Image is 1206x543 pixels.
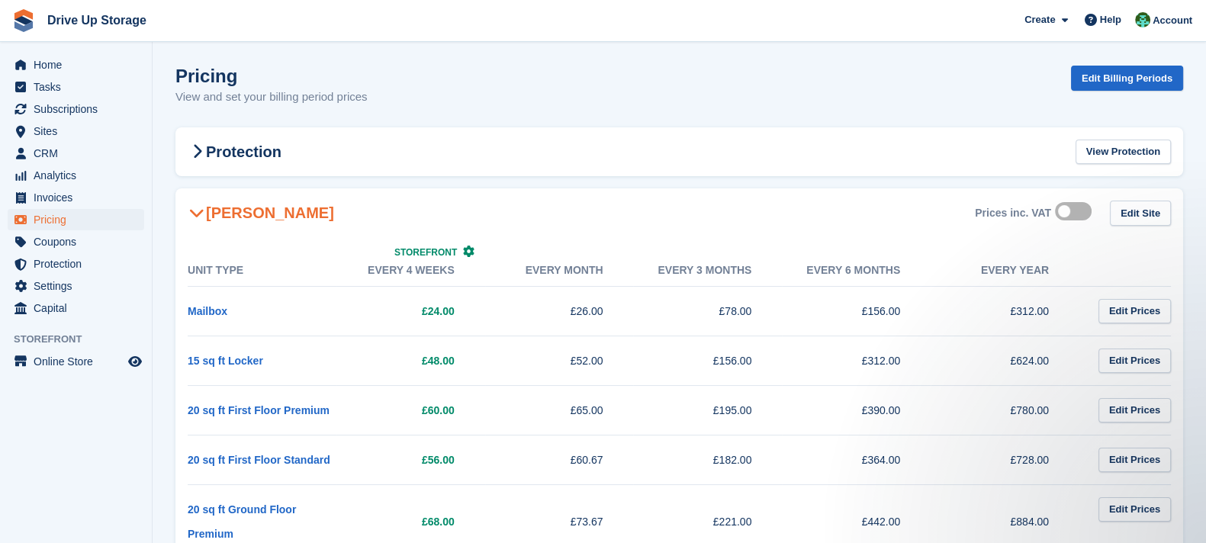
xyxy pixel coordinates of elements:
td: £60.00 [336,385,485,435]
td: £48.00 [336,336,485,385]
span: Capital [34,297,125,319]
td: £624.00 [931,336,1079,385]
td: £60.67 [485,435,634,484]
td: £65.00 [485,385,634,435]
a: Edit Prices [1098,299,1171,324]
a: menu [8,187,144,208]
span: Coupons [34,231,125,252]
td: £78.00 [633,286,782,336]
span: Help [1100,12,1121,27]
a: menu [8,253,144,275]
td: £364.00 [782,435,931,484]
a: Edit Billing Periods [1071,66,1183,91]
a: menu [8,165,144,186]
a: Edit Prices [1098,448,1171,473]
td: £56.00 [336,435,485,484]
span: Tasks [34,76,125,98]
span: Pricing [34,209,125,230]
a: Edit Site [1110,201,1171,226]
a: menu [8,351,144,372]
td: £156.00 [782,286,931,336]
p: View and set your billing period prices [175,88,368,106]
td: £156.00 [633,336,782,385]
span: Create [1024,12,1055,27]
h1: Pricing [175,66,368,86]
a: menu [8,275,144,297]
span: Protection [34,253,125,275]
span: Storefront [394,247,457,258]
a: 20 sq ft First Floor Standard [188,454,330,466]
a: 20 sq ft First Floor Premium [188,404,330,416]
th: Every 6 months [782,255,931,287]
h2: [PERSON_NAME] [188,204,334,222]
td: £182.00 [633,435,782,484]
span: Home [34,54,125,76]
td: £312.00 [782,336,931,385]
h2: Protection [188,143,281,161]
th: Every month [485,255,634,287]
th: Every 4 weeks [336,255,485,287]
td: £24.00 [336,286,485,336]
td: £390.00 [782,385,931,435]
a: Storefront [394,247,474,258]
span: Storefront [14,332,152,347]
span: Invoices [34,187,125,208]
span: Online Store [34,351,125,372]
div: Prices inc. VAT [975,207,1051,220]
span: Analytics [34,165,125,186]
a: 20 sq ft Ground Floor Premium [188,503,296,540]
a: menu [8,231,144,252]
img: Camille [1135,12,1150,27]
a: Edit Prices [1098,398,1171,423]
a: Edit Prices [1098,497,1171,522]
th: Every year [931,255,1079,287]
a: View Protection [1076,140,1171,165]
td: £312.00 [931,286,1079,336]
a: menu [8,54,144,76]
span: Subscriptions [34,98,125,120]
a: menu [8,297,144,319]
td: £728.00 [931,435,1079,484]
th: Unit Type [188,255,336,287]
a: menu [8,76,144,98]
a: menu [8,98,144,120]
a: Drive Up Storage [41,8,153,33]
a: Mailbox [188,305,227,317]
span: Sites [34,120,125,142]
span: Account [1153,13,1192,28]
a: menu [8,120,144,142]
a: Edit Prices [1098,349,1171,374]
td: £26.00 [485,286,634,336]
th: Every 3 months [633,255,782,287]
span: CRM [34,143,125,164]
td: £52.00 [485,336,634,385]
a: 15 sq ft Locker [188,355,263,367]
a: menu [8,209,144,230]
td: £780.00 [931,385,1079,435]
td: £195.00 [633,385,782,435]
img: stora-icon-8386f47178a22dfd0bd8f6a31ec36ba5ce8667c1dd55bd0f319d3a0aa187defe.svg [12,9,35,32]
span: Settings [34,275,125,297]
a: menu [8,143,144,164]
a: Preview store [126,352,144,371]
